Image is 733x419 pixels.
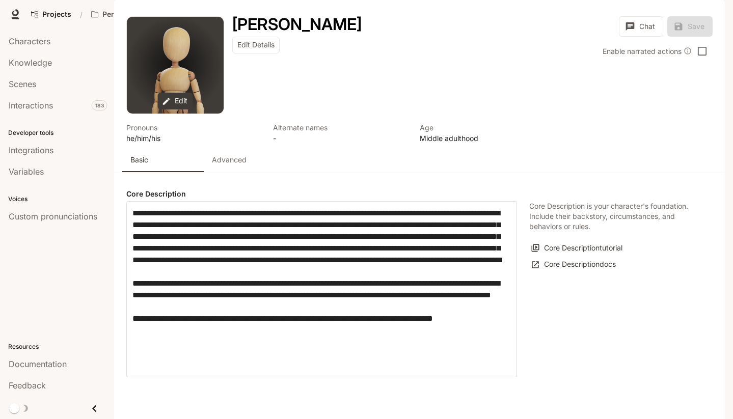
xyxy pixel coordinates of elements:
[26,4,76,24] a: Go to projects
[420,122,554,133] p: Age
[212,155,247,165] p: Advanced
[273,122,408,144] button: Open character details dialog
[76,9,87,20] div: /
[126,122,261,133] p: Pronouns
[126,122,261,144] button: Open character details dialog
[619,16,663,37] button: Chat
[273,122,408,133] p: Alternate names
[529,256,618,273] a: Core Descriptiondocs
[529,240,625,257] button: Core Descriptiontutorial
[102,10,159,19] p: Persona playground
[157,93,193,109] button: Edit
[420,122,554,144] button: Open character details dialog
[126,201,517,377] div: label
[127,17,224,114] div: Avatar image
[273,133,408,144] p: -
[42,10,71,19] span: Projects
[126,189,517,199] h4: Core Description
[529,201,700,232] p: Core Description is your character's foundation. Include their backstory, circumstances, and beha...
[420,133,554,144] p: Middle adulthood
[232,16,362,33] button: Open character details dialog
[127,17,224,114] button: Open character avatar dialog
[232,14,362,34] h1: [PERSON_NAME]
[87,4,175,24] button: Open workspace menu
[130,155,148,165] p: Basic
[232,37,280,53] button: Edit Details
[603,46,692,57] div: Enable narrated actions
[126,133,261,144] p: he/him/his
